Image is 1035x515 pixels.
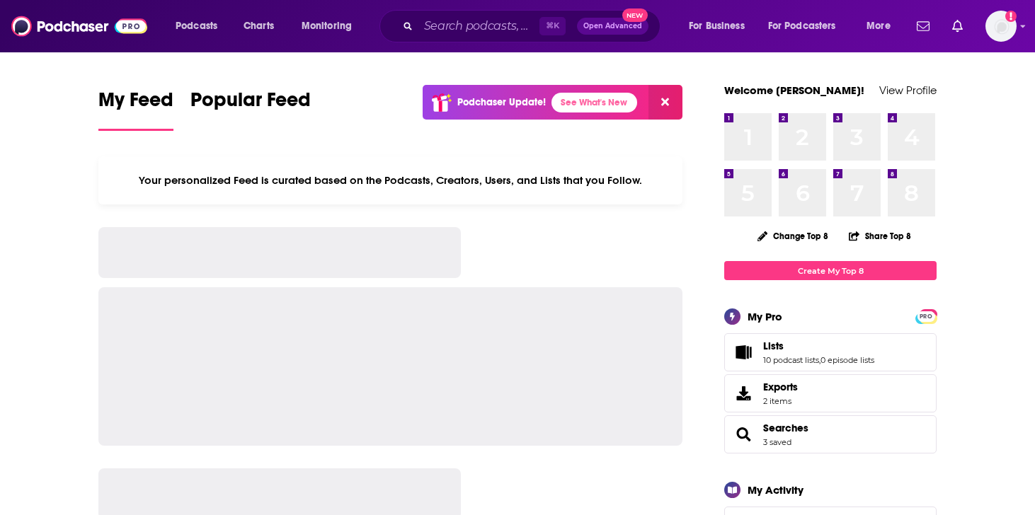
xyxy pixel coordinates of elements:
[759,15,857,37] button: open menu
[749,227,837,245] button: Change Top 8
[763,396,798,406] span: 2 items
[234,15,282,37] a: Charts
[985,11,1017,42] img: User Profile
[622,8,648,22] span: New
[729,424,757,444] a: Searches
[1005,11,1017,22] svg: Add a profile image
[763,437,791,447] a: 3 saved
[11,13,147,40] img: Podchaser - Follow, Share and Rate Podcasts
[911,14,935,38] a: Show notifications dropdown
[748,310,782,323] div: My Pro
[583,23,642,30] span: Open Advanced
[763,340,784,352] span: Lists
[98,156,682,204] div: Your personalized Feed is curated based on the Podcasts, Creators, Users, and Lists that you Follow.
[539,17,566,35] span: ⌘ K
[457,96,546,108] p: Podchaser Update!
[679,15,762,37] button: open menu
[729,342,757,362] a: Lists
[763,381,798,393] span: Exports
[867,16,891,36] span: More
[724,374,937,412] a: Exports
[763,340,874,352] a: Lists
[763,422,808,434] a: Searches
[917,311,934,321] a: PRO
[689,16,745,36] span: For Business
[244,16,274,36] span: Charts
[724,415,937,453] span: Searches
[176,16,217,36] span: Podcasts
[418,15,539,37] input: Search podcasts, credits, & more...
[724,261,937,280] a: Create My Top 8
[190,88,311,120] span: Popular Feed
[820,355,874,365] a: 0 episode lists
[857,15,908,37] button: open menu
[577,18,648,35] button: Open AdvancedNew
[748,483,804,497] div: My Activity
[166,15,236,37] button: open menu
[985,11,1017,42] span: Logged in as redsetterpr
[947,14,968,38] a: Show notifications dropdown
[848,222,912,250] button: Share Top 8
[724,333,937,371] span: Lists
[292,15,370,37] button: open menu
[729,383,757,403] span: Exports
[190,88,311,131] a: Popular Feed
[917,311,934,322] span: PRO
[763,355,819,365] a: 10 podcast lists
[98,88,173,131] a: My Feed
[98,88,173,120] span: My Feed
[768,16,836,36] span: For Podcasters
[551,93,637,112] a: See What's New
[393,10,674,42] div: Search podcasts, credits, & more...
[302,16,352,36] span: Monitoring
[985,11,1017,42] button: Show profile menu
[724,83,864,97] a: Welcome [PERSON_NAME]!
[879,83,937,97] a: View Profile
[819,355,820,365] span: ,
